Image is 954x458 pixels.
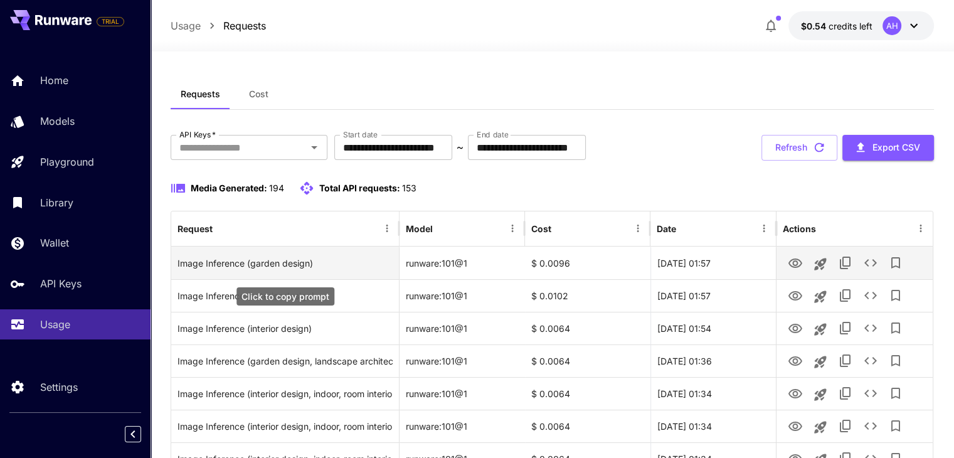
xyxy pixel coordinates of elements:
[650,312,776,344] div: 22 Sep, 2025 01:54
[883,348,908,373] button: Add to library
[650,247,776,279] div: 22 Sep, 2025 01:57
[125,426,141,442] button: Collapse sidebar
[801,21,829,31] span: $0.54
[400,410,525,442] div: runware:101@1
[783,413,808,439] button: View
[808,252,833,277] button: Launch in playground
[400,279,525,312] div: runware:101@1
[858,413,883,439] button: See details
[236,287,334,306] div: Click to copy prompt
[883,283,908,308] button: Add to library
[883,381,908,406] button: Add to library
[406,223,433,234] div: Model
[40,73,68,88] p: Home
[808,382,833,407] button: Launch in playground
[97,14,124,29] span: Add your payment card to enable full platform functionality.
[531,223,551,234] div: Cost
[783,282,808,308] button: View
[477,129,508,140] label: End date
[191,183,267,193] span: Media Generated:
[525,344,650,377] div: $ 0.0064
[525,247,650,279] div: $ 0.0096
[434,220,452,237] button: Sort
[223,18,266,33] a: Requests
[650,344,776,377] div: 22 Sep, 2025 01:36
[808,284,833,309] button: Launch in playground
[40,276,82,291] p: API Keys
[400,377,525,410] div: runware:101@1
[525,312,650,344] div: $ 0.0064
[97,17,124,26] span: TRIAL
[629,220,647,237] button: Menu
[269,183,284,193] span: 194
[808,349,833,375] button: Launch in playground
[40,380,78,395] p: Settings
[40,114,75,129] p: Models
[842,135,934,161] button: Export CSV
[40,195,73,210] p: Library
[883,250,908,275] button: Add to library
[525,377,650,410] div: $ 0.0064
[788,11,934,40] button: $0.5395AH
[179,129,216,140] label: API Keys
[400,344,525,377] div: runware:101@1
[553,220,570,237] button: Sort
[343,129,378,140] label: Start date
[783,315,808,341] button: View
[657,223,676,234] div: Date
[178,410,393,442] div: Click to copy prompt
[40,317,70,332] p: Usage
[40,235,69,250] p: Wallet
[650,377,776,410] div: 22 Sep, 2025 01:34
[761,135,837,161] button: Refresh
[178,378,393,410] div: Click to copy prompt
[319,183,400,193] span: Total API requests:
[171,18,201,33] a: Usage
[400,312,525,344] div: runware:101@1
[858,250,883,275] button: See details
[883,413,908,439] button: Add to library
[833,316,858,341] button: Copy TaskUUID
[858,381,883,406] button: See details
[650,279,776,312] div: 22 Sep, 2025 01:57
[178,247,393,279] div: Click to copy prompt
[808,415,833,440] button: Launch in playground
[249,88,268,100] span: Cost
[305,139,323,156] button: Open
[504,220,521,237] button: Menu
[783,380,808,406] button: View
[882,16,901,35] div: AH
[171,18,266,33] nav: breadcrumb
[858,348,883,373] button: See details
[178,280,393,312] div: Click to copy prompt
[808,317,833,342] button: Launch in playground
[400,247,525,279] div: runware:101@1
[801,19,872,33] div: $0.5395
[178,223,213,234] div: Request
[181,88,220,100] span: Requests
[858,316,883,341] button: See details
[525,279,650,312] div: $ 0.0102
[883,316,908,341] button: Add to library
[178,345,393,377] div: Click to copy prompt
[755,220,773,237] button: Menu
[783,348,808,373] button: View
[402,183,416,193] span: 153
[677,220,695,237] button: Sort
[829,21,872,31] span: credits left
[214,220,231,237] button: Sort
[833,413,858,439] button: Copy TaskUUID
[650,410,776,442] div: 22 Sep, 2025 01:34
[833,250,858,275] button: Copy TaskUUID
[525,410,650,442] div: $ 0.0064
[457,140,464,155] p: ~
[833,348,858,373] button: Copy TaskUUID
[378,220,396,237] button: Menu
[783,223,816,234] div: Actions
[178,312,393,344] div: Click to copy prompt
[783,250,808,275] button: View
[858,283,883,308] button: See details
[912,220,930,237] button: Menu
